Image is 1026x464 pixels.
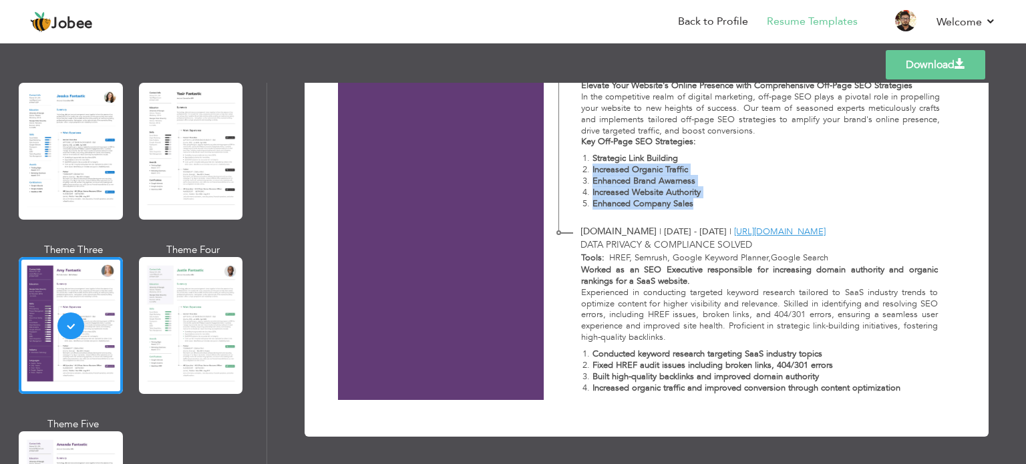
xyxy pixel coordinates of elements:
[581,79,912,91] strong: Elevate Your Website's Online Presence with Comprehensive Off-Page SEO Strategies
[592,371,819,383] strong: Built high-quality backlinks and improved domain authority
[580,225,657,238] span: [DOMAIN_NAME]
[581,252,605,264] b: Tools:
[30,11,93,33] a: Jobee
[592,198,693,210] strong: Enhanced Company Sales
[886,50,985,79] a: Download
[678,14,748,29] a: Back to Profile
[592,359,833,371] strong: Fixed HREF audit issues including broken links, 404/301 errors
[30,11,51,33] img: jobee.io
[142,243,246,257] div: Theme Four
[659,226,661,238] span: |
[592,164,688,176] strong: Increased Organic Traffic
[580,238,752,251] span: Data Privacy & Compliance Solved
[936,14,996,30] a: Welcome
[581,264,938,287] strong: Worked as an SEO Executive responsible for increasing domain authority and organic rankings for a...
[592,186,701,198] strong: Increased Website Authority
[581,287,938,343] p: Experienced in conducting targeted keyword research tailored to SaaS industry trends to optimize ...
[734,226,826,238] a: [URL][DOMAIN_NAME]
[895,10,916,31] img: Profile Img
[581,91,940,137] p: In the competitive realm of digital marketing, off-page SEO plays a pivotal role in propelling yo...
[592,348,822,360] strong: Conducted keyword research targeting SaaS industry topics
[21,243,126,257] div: Theme Three
[592,175,695,187] strong: Enhanced Brand Awarness
[592,152,678,164] strong: Strategic Link Building
[51,17,93,31] span: Jobee
[605,252,938,264] p: HREF, Semrush, Google Keyword Planner,Google Search
[21,417,126,431] div: Theme Five
[592,382,900,394] strong: Increased organic traffic and improved conversion through content optimization
[664,226,727,238] span: [DATE] - [DATE]
[767,14,858,29] a: Resume Templates
[729,226,731,238] span: |
[581,136,696,148] strong: Key Off-Page SEO Strategies:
